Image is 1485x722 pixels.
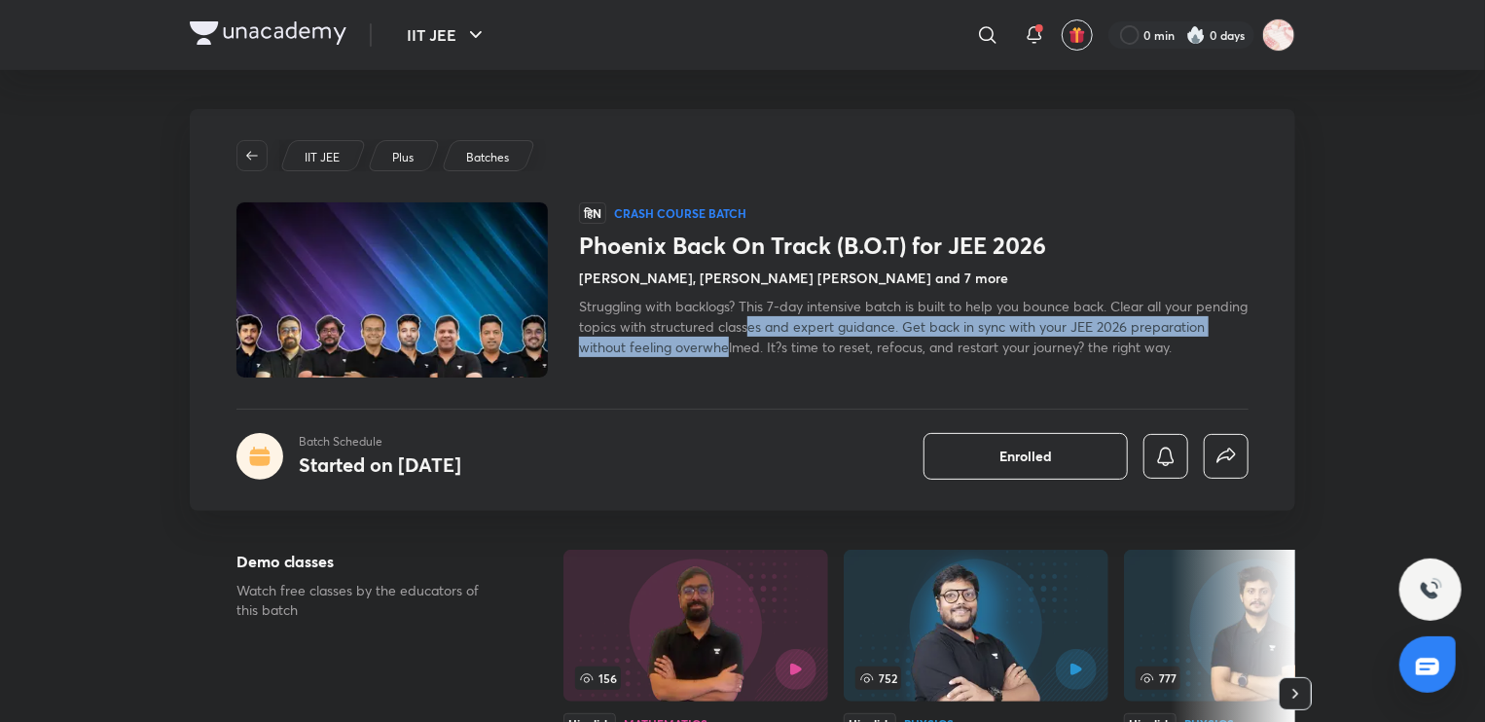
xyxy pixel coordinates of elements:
p: Batches [466,149,509,166]
button: IIT JEE [395,16,499,54]
span: 777 [1136,667,1180,690]
span: हिN [579,202,606,224]
h4: Started on [DATE] [299,451,461,478]
img: Company Logo [190,21,346,45]
p: Watch free classes by the educators of this batch [236,581,501,620]
img: ttu [1419,578,1442,601]
p: Crash course Batch [614,205,746,221]
p: IIT JEE [305,149,340,166]
span: Struggling with backlogs? This 7-day intensive batch is built to help you bounce back. Clear all ... [579,297,1248,356]
a: Company Logo [190,21,346,50]
h1: Phoenix Back On Track (B.O.T) for JEE 2026 [579,232,1249,260]
span: Enrolled [999,447,1052,466]
p: Batch Schedule [299,433,461,451]
a: Batches [463,149,513,166]
h4: [PERSON_NAME], [PERSON_NAME] [PERSON_NAME] and 7 more [579,268,1008,288]
span: 156 [575,667,621,690]
a: Plus [389,149,417,166]
h5: Demo classes [236,550,501,573]
img: avatar [1068,26,1086,44]
button: avatar [1062,19,1093,51]
img: streak [1186,25,1206,45]
img: Thumbnail [234,200,551,379]
img: Kritika Singh [1262,18,1295,52]
p: Plus [392,149,414,166]
span: 752 [855,667,901,690]
a: IIT JEE [302,149,344,166]
button: Enrolled [924,433,1128,480]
